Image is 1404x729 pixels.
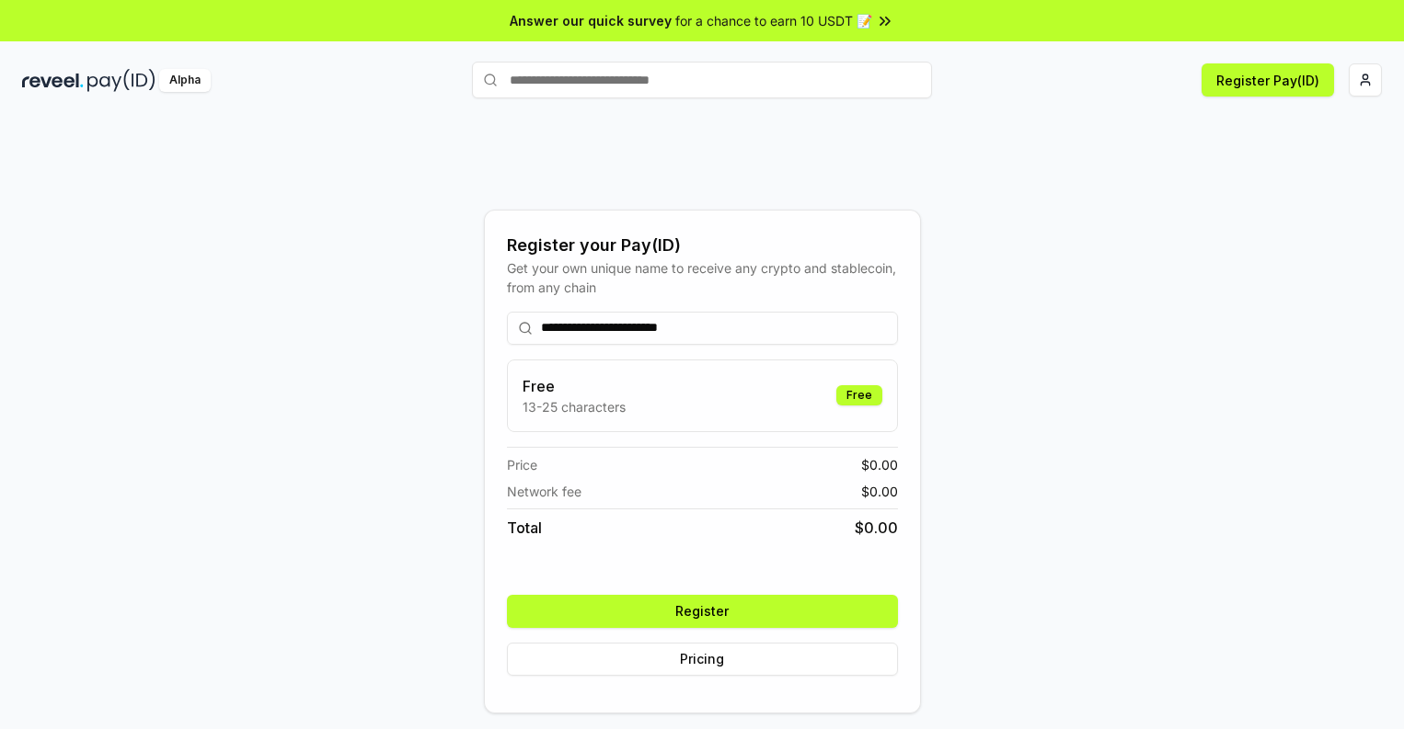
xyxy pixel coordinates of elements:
[507,258,898,297] div: Get your own unique name to receive any crypto and stablecoin, from any chain
[507,595,898,628] button: Register
[861,455,898,474] span: $ 0.00
[523,375,626,397] h3: Free
[523,397,626,416] p: 13-25 characters
[507,455,537,474] span: Price
[87,69,155,92] img: pay_id
[507,517,542,539] span: Total
[22,69,84,92] img: reveel_dark
[861,482,898,501] span: $ 0.00
[510,11,672,30] span: Answer our quick survey
[836,385,882,405] div: Free
[507,233,898,258] div: Register your Pay(ID)
[1202,63,1334,97] button: Register Pay(ID)
[507,482,581,501] span: Network fee
[159,69,211,92] div: Alpha
[507,643,898,676] button: Pricing
[675,11,872,30] span: for a chance to earn 10 USDT 📝
[855,517,898,539] span: $ 0.00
